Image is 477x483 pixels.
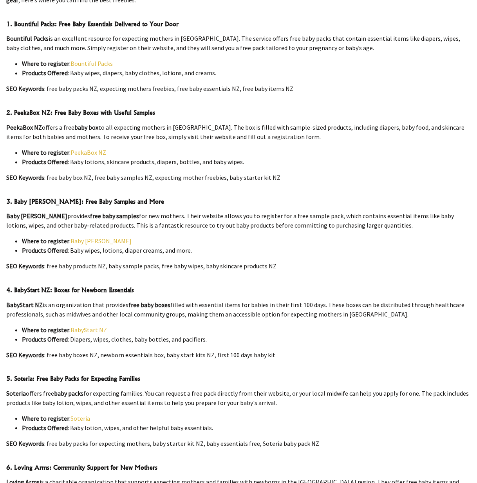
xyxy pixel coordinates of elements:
strong: Where to register [22,326,69,334]
strong: SEO Keywords [6,351,44,359]
strong: 1. Bountiful Packs: Free Baby Essentials Delivered to Your Door [6,20,179,28]
p: provides for new mothers. Their website allows you to register for a free sample pack, which cont... [6,211,471,230]
strong: Products Offered [22,335,68,343]
strong: Where to register [22,148,69,156]
strong: SEO Keywords [6,440,44,447]
a: BabyStart NZ [70,326,107,334]
p: is an organization that provides filled with essential items for babies in their first 100 days. ... [6,300,471,319]
li: : [22,59,471,68]
p: : free baby boxes NZ, newborn essentials box, baby start kits NZ, first 100 days baby kit [6,350,471,360]
a: PeekaBox NZ [70,148,106,156]
strong: Products Offered [22,69,68,77]
p: : free baby products NZ, baby sample packs, free baby wipes, baby skincare products NZ [6,261,471,271]
strong: PeekaBox NZ [6,123,42,131]
strong: 3. Baby [PERSON_NAME]: Free Baby Samples and More [6,197,164,205]
strong: 6. Loving Arms: Community Support for New Mothers [6,463,157,471]
li: : Baby lotions, skincare products, diapers, bottles, and baby wipes. [22,157,471,166]
p: : free baby box NZ, free baby samples NZ, expecting mother freebies, baby starter kit NZ [6,173,471,182]
strong: Where to register [22,60,69,67]
p: : free baby packs NZ, expecting mothers freebies, free baby essentials NZ, free baby items NZ [6,84,471,93]
strong: Where to register [22,237,69,245]
strong: SEO Keywords [6,85,44,92]
p: is an excellent resource for expecting mothers in [GEOGRAPHIC_DATA]. The service offers free baby... [6,34,471,52]
strong: baby box [74,123,98,131]
li: : [22,236,471,246]
strong: Where to register [22,414,69,422]
strong: 4. BabyStart NZ: Boxes for Newborn Essentials [6,286,134,294]
strong: Products Offered [22,158,68,166]
p: : free baby packs for expecting mothers, baby starter kit NZ, baby essentials free, Soteria baby ... [6,439,471,448]
strong: SEO Keywords [6,174,44,181]
strong: BabyStart NZ [6,301,43,309]
li: : [22,414,471,423]
li: : [22,325,471,335]
a: Baby [PERSON_NAME] [70,237,132,245]
strong: 5. Soteria: Free Baby Packs for Expecting Families [6,374,140,382]
li: : Diapers, wipes, clothes, baby bottles, and pacifiers. [22,335,471,344]
li: : Baby wipes, lotions, diaper creams, and more. [22,246,471,255]
li: : Baby lotion, wipes, and other helpful baby essentials. [22,423,471,432]
strong: Baby [PERSON_NAME] [6,212,67,220]
a: Soteria [70,414,90,422]
strong: Products Offered [22,246,68,254]
p: offers free for expecting families. You can request a free pack directly from their website, or y... [6,389,471,407]
strong: free baby boxes [128,301,170,309]
li: : [22,148,471,157]
strong: 2. PeekaBox NZ: Free Baby Boxes with Useful Samples [6,109,155,116]
li: : Baby wipes, diapers, baby clothes, lotions, and creams. [22,68,471,78]
p: offers a free to all expecting mothers in [GEOGRAPHIC_DATA]. The box is filled with sample-sized ... [6,123,471,141]
strong: SEO Keywords [6,262,44,270]
a: Bountiful Packs [70,60,113,67]
strong: Bountiful Packs [6,34,49,42]
strong: free baby samples [90,212,139,220]
strong: Products Offered [22,424,68,432]
strong: Soteria [6,389,26,397]
strong: baby packs [54,389,83,397]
